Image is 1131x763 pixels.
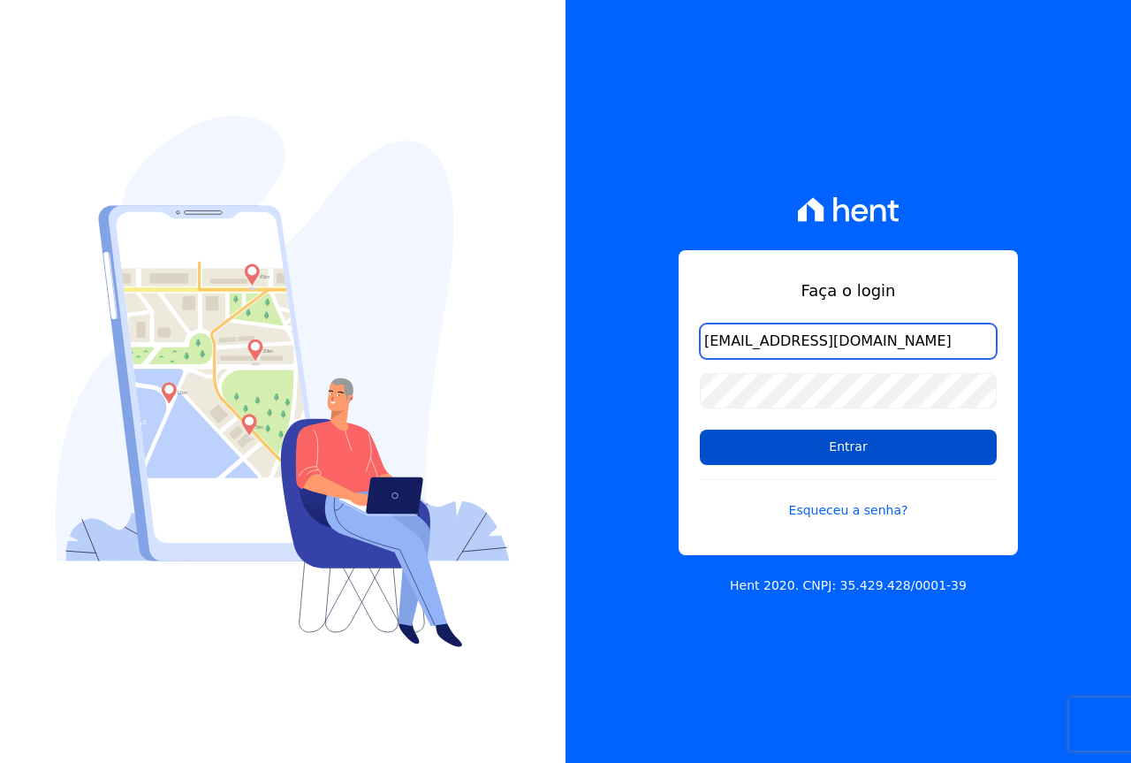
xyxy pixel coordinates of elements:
[700,278,997,302] h1: Faça o login
[700,479,997,520] a: Esqueceu a senha?
[730,576,967,595] p: Hent 2020. CNPJ: 35.429.428/0001-39
[700,430,997,465] input: Entrar
[56,116,510,647] img: Login
[700,324,997,359] input: Email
